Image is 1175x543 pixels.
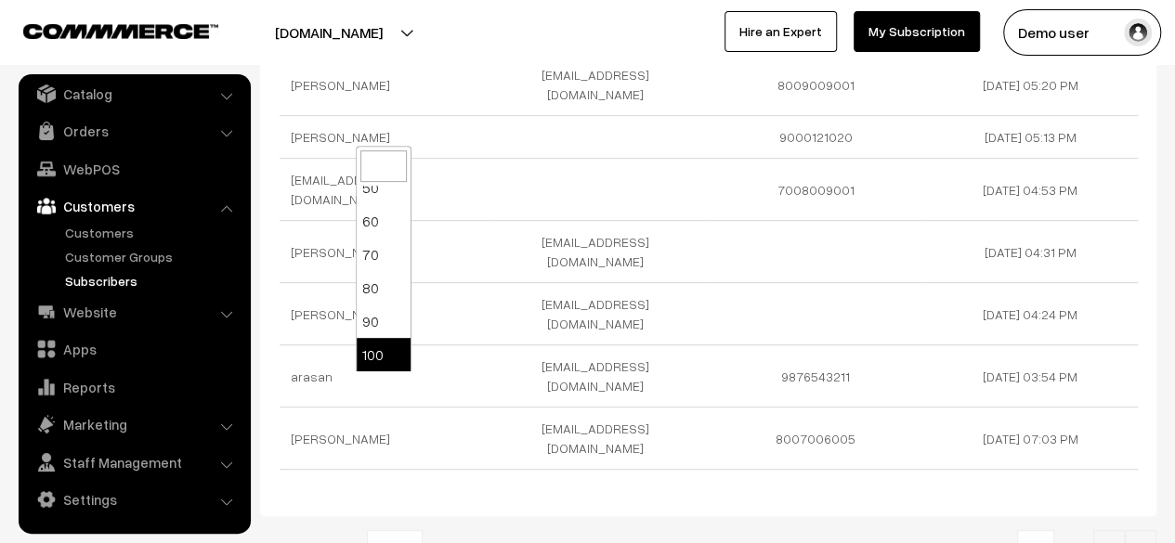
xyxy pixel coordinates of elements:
td: [EMAIL_ADDRESS][DOMAIN_NAME] [494,54,709,116]
li: 80 [357,271,411,304]
li: 100 [357,338,411,371]
td: [EMAIL_ADDRESS][DOMAIN_NAME] [494,221,709,283]
td: [DATE] 04:24 PM [923,283,1138,345]
td: 9876543211 [709,345,923,407]
td: [DATE] 05:20 PM [923,54,1138,116]
td: 7008009001 [709,159,923,221]
td: [PERSON_NAME] [280,407,494,470]
td: [DATE] 04:53 PM [923,159,1138,221]
a: Customers [23,189,244,223]
li: 60 [357,204,411,238]
td: [DATE] 04:31 PM [923,221,1138,283]
td: arasan [280,345,494,407]
a: Subscribers [60,271,244,291]
li: 50 [357,171,411,204]
a: Reports [23,370,244,404]
td: [DATE] 05:13 PM [923,116,1138,159]
a: Customers [60,223,244,242]
img: user [1124,19,1152,46]
a: My Subscription [854,11,980,52]
td: [EMAIL_ADDRESS][DOMAIN_NAME] [494,283,709,345]
img: COMMMERCE [23,24,218,38]
a: Orders [23,114,244,148]
td: [DATE] 03:54 PM [923,345,1138,407]
a: COMMMERCE [23,19,186,41]
a: Staff Management [23,446,244,479]
td: [PERSON_NAME] [280,221,494,283]
a: Apps [23,332,244,366]
td: [PERSON_NAME] [280,116,494,159]
button: [DOMAIN_NAME] [210,9,448,56]
td: [EMAIL_ADDRESS][DOMAIN_NAME] [494,345,709,407]
td: 8009009001 [709,54,923,116]
li: 70 [357,238,411,271]
a: Marketing [23,407,244,441]
td: [PERSON_NAME] [280,54,494,116]
a: Hire an Expert [725,11,837,52]
td: 8007006005 [709,407,923,470]
a: Catalog [23,77,244,110]
td: [PERSON_NAME] [280,283,494,345]
td: 9000121020 [709,116,923,159]
td: [EMAIL_ADDRESS][DOMAIN_NAME] [494,407,709,470]
li: 90 [357,304,411,338]
a: Website [23,295,244,329]
a: Customer Groups [60,247,244,266]
button: Demo user [1003,9,1161,56]
td: [DATE] 07:03 PM [923,407,1138,470]
a: WebPOS [23,152,244,186]
td: [EMAIL_ADDRESS][DOMAIN_NAME] [280,159,494,221]
a: Settings [23,483,244,516]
